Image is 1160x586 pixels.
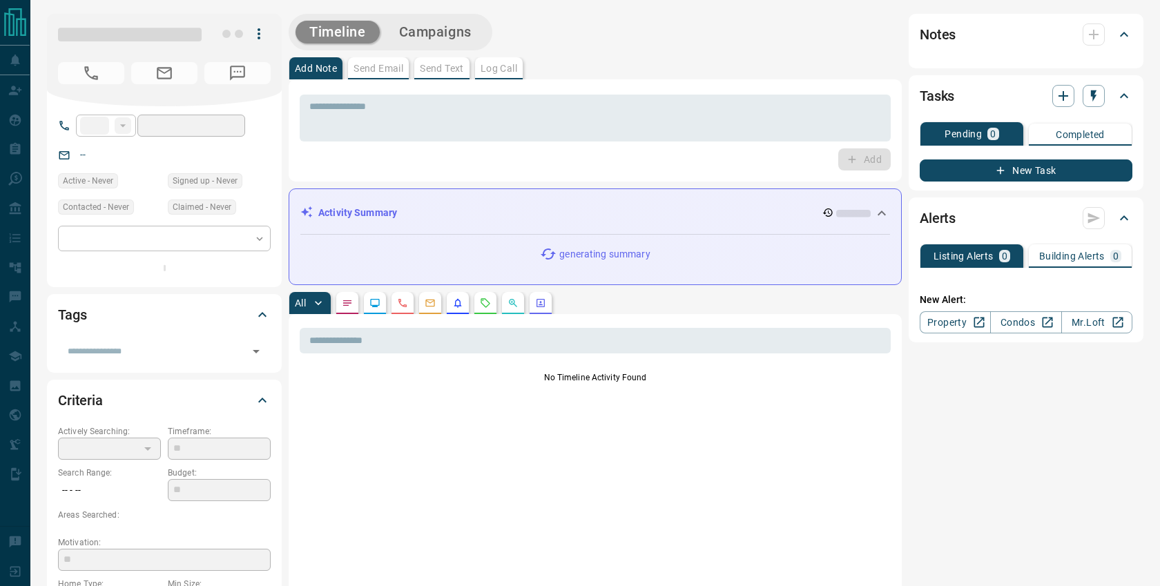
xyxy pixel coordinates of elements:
[920,23,956,46] h2: Notes
[58,467,161,479] p: Search Range:
[945,129,982,139] p: Pending
[300,200,890,226] div: Activity Summary
[1056,130,1105,139] p: Completed
[58,425,161,438] p: Actively Searching:
[173,174,238,188] span: Signed up - Never
[80,149,86,160] a: --
[295,64,337,73] p: Add Note
[920,311,991,333] a: Property
[535,297,546,309] svg: Agent Actions
[173,200,231,214] span: Claimed - Never
[58,384,271,417] div: Criteria
[480,297,491,309] svg: Requests
[507,297,519,309] svg: Opportunities
[920,79,1132,113] div: Tasks
[452,297,463,309] svg: Listing Alerts
[990,311,1061,333] a: Condos
[58,536,271,549] p: Motivation:
[1039,251,1105,261] p: Building Alerts
[58,389,103,411] h2: Criteria
[369,297,380,309] svg: Lead Browsing Activity
[425,297,436,309] svg: Emails
[58,479,161,502] p: -- - --
[58,509,271,521] p: Areas Searched:
[168,467,271,479] p: Budget:
[318,206,397,220] p: Activity Summary
[1002,251,1007,261] p: 0
[168,425,271,438] p: Timeframe:
[131,62,197,84] span: No Email
[1061,311,1132,333] a: Mr.Loft
[920,202,1132,235] div: Alerts
[559,247,650,262] p: generating summary
[920,293,1132,307] p: New Alert:
[295,298,306,308] p: All
[246,342,266,361] button: Open
[920,18,1132,51] div: Notes
[934,251,994,261] p: Listing Alerts
[63,200,129,214] span: Contacted - Never
[63,174,113,188] span: Active - Never
[920,85,954,107] h2: Tasks
[342,297,353,309] svg: Notes
[990,129,996,139] p: 0
[58,304,86,326] h2: Tags
[58,298,271,331] div: Tags
[1113,251,1119,261] p: 0
[920,159,1132,182] button: New Task
[397,297,408,309] svg: Calls
[296,21,380,43] button: Timeline
[300,371,891,384] p: No Timeline Activity Found
[58,62,124,84] span: No Number
[920,207,956,229] h2: Alerts
[204,62,271,84] span: No Number
[385,21,485,43] button: Campaigns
